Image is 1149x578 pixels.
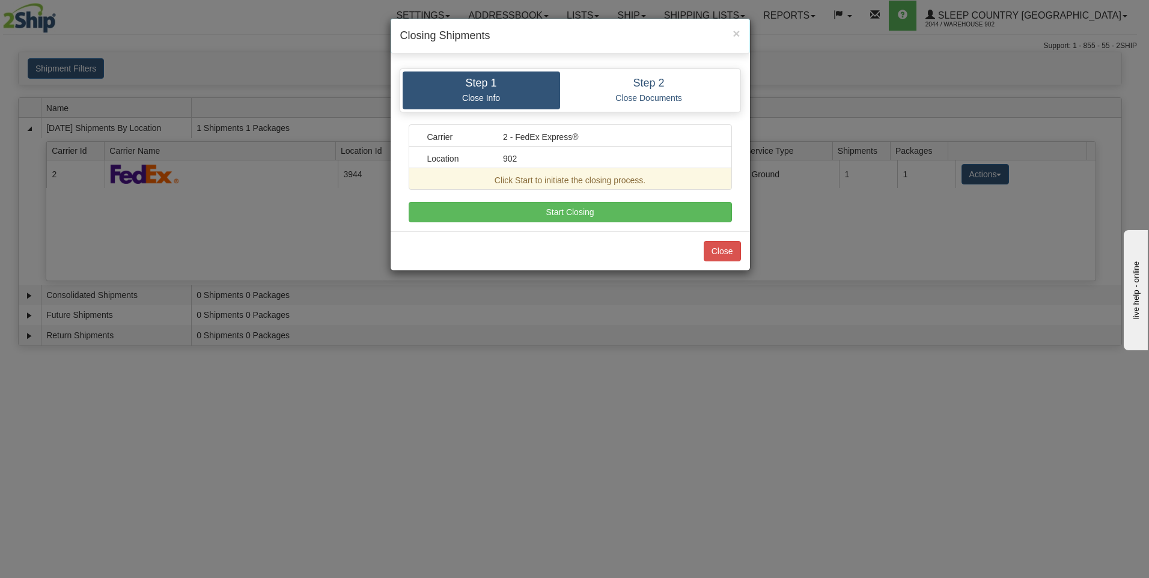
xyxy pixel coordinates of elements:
h4: Step 1 [412,78,551,90]
div: Click Start to initiate the closing process. [418,174,722,186]
div: Location [418,153,495,165]
button: Start Closing [409,202,732,222]
button: Close [704,241,741,261]
p: Close Documents [569,93,729,103]
div: Carrier [418,131,495,143]
a: Step 1 Close Info [403,71,560,109]
div: 902 [494,153,722,165]
p: Close Info [412,93,551,103]
div: 2 - FedEx Express® [494,131,722,143]
iframe: chat widget [1121,228,1148,350]
h4: Step 2 [569,78,729,90]
a: Step 2 Close Documents [560,71,738,109]
div: live help - online [9,10,111,19]
h4: Closing Shipments [400,28,740,44]
button: Close [733,27,740,40]
span: × [733,26,740,40]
